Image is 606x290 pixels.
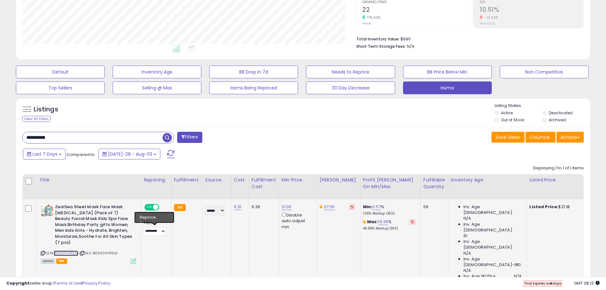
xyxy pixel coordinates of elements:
[451,177,524,183] div: Inventory Age
[463,239,522,250] span: Inv. Age [DEMOGRAPHIC_DATA]:
[549,117,566,123] label: Archived
[144,214,166,220] div: Win BuyBox
[549,281,552,286] b: 4
[41,258,55,264] span: All listings currently available for purchase on Amazon
[363,211,416,216] p: 1.06% Markup (ROI)
[205,177,228,183] div: Source
[367,219,378,225] b: Max:
[463,222,522,233] span: Inv. Age [DEMOGRAPHIC_DATA]:
[533,165,584,171] div: Displaying 1 to 1 of 1 items
[524,281,561,286] span: Trial Expires in days
[463,256,522,268] span: Inv. Age [DEMOGRAPHIC_DATA]-180:
[108,151,152,157] span: [DATE]-28 - Aug-03
[79,251,117,256] span: | SKU: B0967HYR5M
[514,273,522,279] span: N/A
[324,204,335,210] a: 27.00
[306,81,395,94] button: 30 Day Decrease
[16,66,105,78] button: Default
[362,22,371,25] small: Prev: 8
[6,280,110,286] div: seller snap | |
[529,177,584,183] div: Listed Price
[407,43,414,49] span: N/A
[55,204,132,247] b: ZealSea Sheet Mask Face Mask [MEDICAL_DATA] (Pack of 7) Beauty Facial Mask Kids Spa Face Mask Bir...
[209,66,298,78] button: BB Drop in 7d
[32,151,58,157] span: Last 7 Days
[365,15,381,20] small: 175.00%
[423,177,445,190] div: Fulfillable Quantity
[463,216,471,221] span: N/A
[356,44,406,49] b: Short Term Storage Fees:
[363,204,416,216] div: %
[463,233,467,239] span: 61
[574,280,600,286] span: 2025-08-11 08:13 GMT
[306,66,395,78] button: Needs to Reprice
[556,132,584,143] button: Actions
[372,204,381,210] a: 0.57
[363,177,418,190] div: Profit [PERSON_NAME] on Min/Max
[463,268,471,273] span: N/A
[113,81,201,94] button: Selling @ Max
[252,177,276,190] div: Fulfillment Cost
[463,273,497,279] span: Inv. Age 181 Plus:
[234,177,246,183] div: Cost
[356,35,579,42] li: $690
[483,15,498,20] small: -12.56%
[177,132,202,143] button: Filters
[501,110,513,116] label: Active
[23,149,66,159] button: Last 7 Days
[82,280,110,286] a: Privacy Policy
[145,205,153,210] span: ON
[39,177,138,183] div: Title
[529,204,558,210] b: Listed Price:
[363,226,416,231] p: 45.98% Markup (ROI)
[363,204,373,210] b: Min:
[495,103,590,109] p: Listing States:
[403,81,492,94] button: Hüma
[41,204,136,263] div: ASIN:
[144,177,169,183] div: Repricing
[16,81,105,94] button: Top Sellers
[378,219,388,225] a: 19.26
[500,66,589,78] button: Non Competitive
[54,251,78,256] a: B0967HYR5M
[403,66,492,78] button: BB Price Below Min
[480,1,583,4] span: ROI
[56,258,67,264] span: FBA
[356,36,400,42] b: Total Inventory Value:
[549,110,573,116] label: Deactivated
[158,205,169,210] span: OFF
[98,149,160,159] button: [DATE]-28 - Aug-03
[362,1,466,4] span: Ordered Items
[480,6,583,15] h2: 10.51%
[423,204,443,210] div: 56
[282,177,314,183] div: Min Price
[530,134,550,140] span: Columns
[174,177,200,183] div: Fulfillment
[234,204,241,210] a: 11.31
[6,280,30,286] strong: Copyright
[282,211,312,230] div: Disable auto adjust min
[463,204,522,216] span: Inv. Age [DEMOGRAPHIC_DATA]:
[202,174,231,199] th: CSV column name: cust_attr_1_Source
[282,204,292,210] a: 21.00
[363,219,416,231] div: %
[501,117,524,123] label: Out of Stock
[526,132,555,143] button: Columns
[252,204,274,210] div: 6.36
[113,66,201,78] button: Inventory Age
[360,174,421,199] th: The percentage added to the cost of goods (COGS) that forms the calculator for Min & Max prices.
[41,204,53,217] img: 51WGaW9PzFL._SL40_.jpg
[209,81,298,94] button: Items Being Repriced
[362,6,466,15] h2: 22
[66,152,96,158] span: Compared to:
[463,251,471,256] span: N/A
[480,22,495,25] small: Prev: 12.02%
[22,116,51,122] div: Clear All Filters
[320,177,358,183] div: [PERSON_NAME]
[34,105,58,114] h5: Listings
[144,221,166,235] div: Preset:
[54,280,81,286] a: Terms of Use
[174,204,186,211] small: FBA
[491,132,525,143] button: Save View
[529,204,582,210] div: $21.18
